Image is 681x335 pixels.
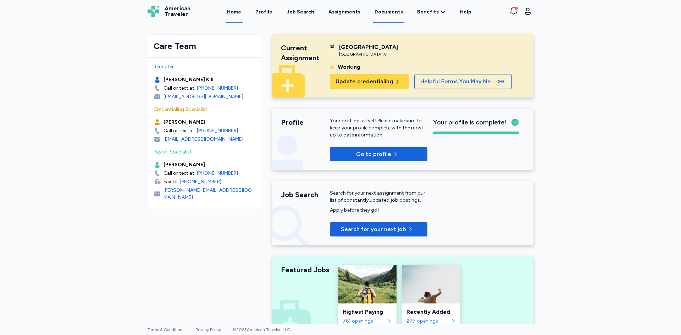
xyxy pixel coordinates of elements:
span: Helpful Forms You May Need [420,77,496,86]
a: Benefits [417,9,446,16]
a: [PHONE_NUMBER] [197,170,238,177]
span: Your profile is complete! [433,117,507,127]
div: Payroll Specialist [154,149,255,156]
button: Go to profile [330,147,427,161]
div: Job Search [287,9,314,16]
a: Home [226,1,243,23]
div: Recently Added [406,308,456,316]
button: Search for your next job [330,222,427,236]
div: [EMAIL_ADDRESS][DOMAIN_NAME] [164,93,243,100]
div: Care Team [154,40,255,52]
a: [PHONE_NUMBER] [197,85,238,92]
img: Recently Added [402,265,460,303]
div: Featured Jobs [281,265,330,275]
span: © 2025 American Traveler, LLC [232,327,290,332]
a: Privacy Policy [195,327,221,332]
div: [GEOGRAPHIC_DATA] [339,43,398,51]
div: Profile [281,117,330,127]
div: [GEOGRAPHIC_DATA] , VT [339,51,398,57]
div: Call or text at: [164,127,195,134]
div: Call or text at: [164,85,195,92]
a: Recently AddedRecently Added277 openings [402,265,460,329]
a: Terms & Conditions [148,327,184,332]
img: Highest Paying [338,265,397,303]
a: Documents [373,1,404,23]
span: Search for your next job [341,225,406,234]
span: American Traveler [165,6,190,17]
div: 277 openings [406,318,449,325]
a: [PHONE_NUMBER] [180,178,221,185]
span: Update credentialing [336,77,393,86]
div: Current Assignment [281,43,330,63]
div: [PERSON_NAME] Kill [164,76,214,83]
button: Helpful Forms You May Need [414,74,512,89]
p: Your profile is all set! Please make sure to keep your profile complete with the most up to date ... [330,117,427,139]
div: Search for your next assignment from our list of constantly updated job postings. [330,190,427,204]
div: Recruiter [154,63,255,71]
div: Working [338,63,360,71]
div: [EMAIL_ADDRESS][DOMAIN_NAME] [164,136,243,143]
div: Highest Paying [343,308,392,316]
a: [PHONE_NUMBER] [197,127,238,134]
div: [PERSON_NAME][EMAIL_ADDRESS][DOMAIN_NAME] [164,187,255,201]
div: Fax to: [164,178,179,185]
div: Job Search [281,190,330,200]
p: Go to profile [356,150,391,158]
div: [PERSON_NAME] [164,161,205,168]
img: Logo [148,6,159,17]
div: Apply before they go! [330,207,427,214]
div: Call or text at: [164,170,195,177]
span: Benefits [417,9,439,16]
div: 761 openings [343,318,385,325]
div: [PERSON_NAME] [164,119,205,126]
button: Update credentialing [330,74,409,89]
a: Highest PayingHighest Paying761 openings [338,265,397,329]
div: Credentialing Specialist [154,106,255,113]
